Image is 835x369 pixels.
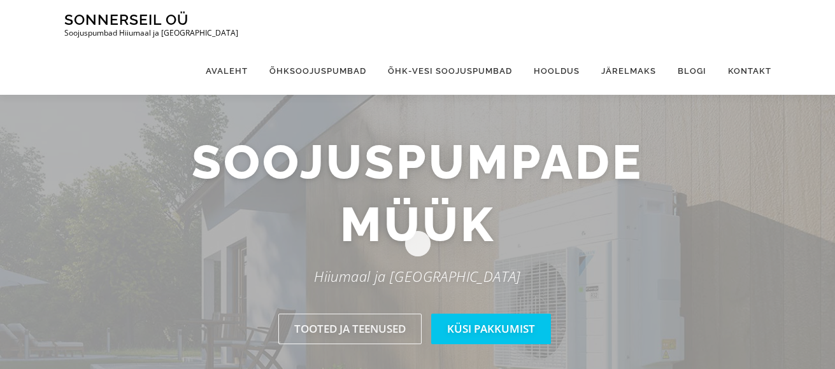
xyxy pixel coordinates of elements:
[340,193,496,256] span: müük
[590,47,667,95] a: Järelmaks
[259,47,377,95] a: Õhksoojuspumbad
[55,131,781,255] h2: Soojuspumpade
[377,47,523,95] a: Õhk-vesi soojuspumbad
[55,265,781,288] p: Hiiumaal ja [GEOGRAPHIC_DATA]
[64,11,189,28] a: Sonnerseil OÜ
[523,47,590,95] a: Hooldus
[717,47,771,95] a: Kontakt
[278,314,422,344] a: Tooted ja teenused
[64,29,238,38] p: Soojuspumbad Hiiumaal ja [GEOGRAPHIC_DATA]
[195,47,259,95] a: Avaleht
[667,47,717,95] a: Blogi
[431,314,551,344] a: Küsi pakkumist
